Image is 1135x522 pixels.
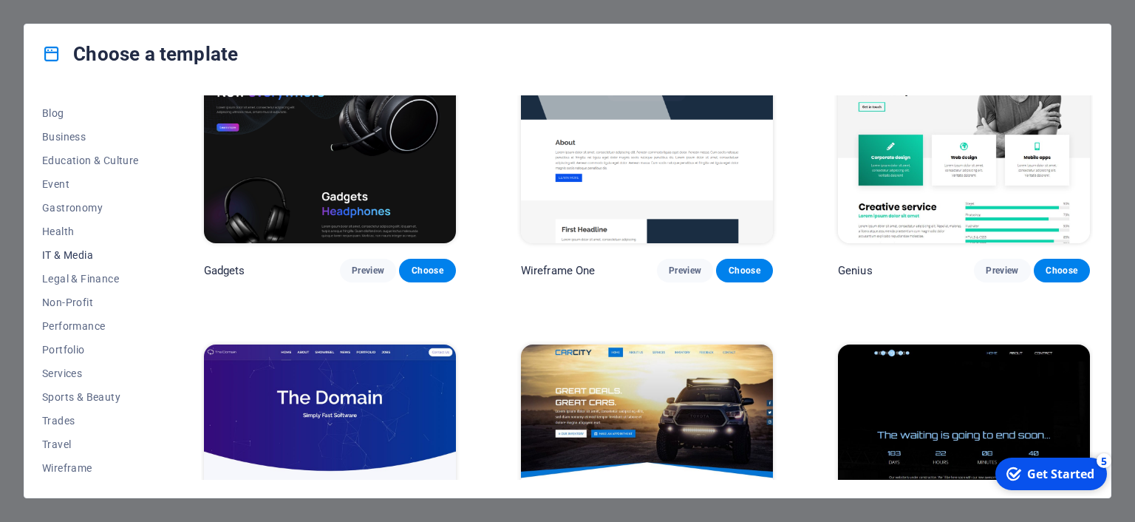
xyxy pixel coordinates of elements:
button: Preview [657,259,713,282]
div: Get Started 5 items remaining, 0% complete [8,6,120,38]
span: Performance [42,320,139,332]
p: Genius [838,263,873,278]
h4: Choose a template [42,42,238,66]
span: Preview [986,265,1018,277]
img: Wireframe One [521,11,773,243]
span: Preview [352,265,384,277]
span: Wireframe [42,462,139,474]
span: Event [42,178,139,190]
button: Sports & Beauty [42,385,139,409]
button: Services [42,362,139,385]
span: Non-Profit [42,296,139,308]
span: Choose [1046,265,1078,277]
p: Gadgets [204,263,245,278]
button: Choose [399,259,455,282]
span: Travel [42,438,139,450]
button: Health [42,220,139,243]
button: Non-Profit [42,291,139,314]
button: Choose [716,259,772,282]
button: Preview [974,259,1030,282]
span: Blog [42,107,139,119]
p: Wireframe One [521,263,596,278]
button: Legal & Finance [42,267,139,291]
button: Blog [42,101,139,125]
img: Gadgets [204,11,456,243]
button: Choose [1034,259,1090,282]
button: Business [42,125,139,149]
div: Get Started [40,14,107,30]
button: Preview [340,259,396,282]
button: Trades [42,409,139,433]
button: IT & Media [42,243,139,267]
img: Genius [838,11,1090,243]
span: Portfolio [42,344,139,356]
span: IT & Media [42,249,139,261]
span: Choose [728,265,760,277]
span: Education & Culture [42,155,139,166]
div: 5 [109,1,124,16]
span: Business [42,131,139,143]
span: Health [42,226,139,237]
span: Gastronomy [42,202,139,214]
button: Portfolio [42,338,139,362]
span: Preview [669,265,701,277]
span: Legal & Finance [42,273,139,285]
span: Choose [411,265,443,277]
span: Sports & Beauty [42,391,139,403]
button: Gastronomy [42,196,139,220]
button: Event [42,172,139,196]
span: Services [42,367,139,379]
button: Wireframe [42,456,139,480]
button: Travel [42,433,139,456]
span: Trades [42,415,139,427]
button: Performance [42,314,139,338]
button: Education & Culture [42,149,139,172]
